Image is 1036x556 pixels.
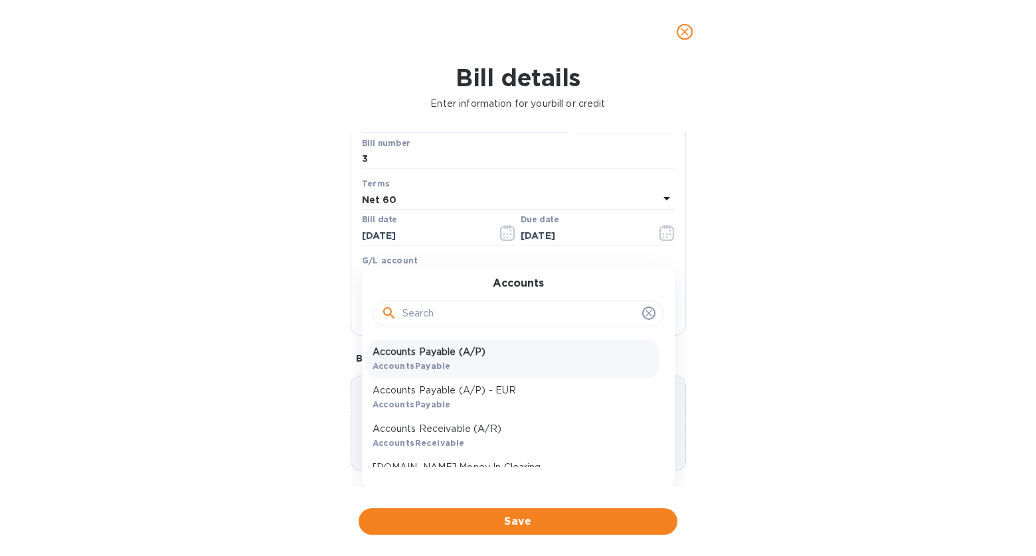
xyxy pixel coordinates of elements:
[402,304,637,324] input: Search
[11,97,1025,111] p: Enter information for your bill or credit
[362,255,418,265] b: G/L account
[362,216,397,224] label: Bill date
[369,514,667,529] span: Save
[373,361,451,371] b: AccountsPayable
[493,277,544,290] h3: Accounts
[669,16,701,48] button: close
[373,460,653,474] p: [DOMAIN_NAME] Money In Clearing
[373,383,653,397] p: Accounts Payable (A/P) - EUR
[362,194,397,205] b: Net 60
[362,226,487,245] input: Select date
[521,216,559,224] label: Due date
[373,399,451,409] b: AccountsPayable
[356,352,681,365] p: Bill image
[359,508,677,535] button: Save
[362,269,452,283] p: Select G/L account
[362,178,390,188] b: Terms
[362,149,675,169] input: Enter bill number
[373,438,465,448] b: AccountsReceivable
[11,64,1025,92] h1: Bill details
[373,345,653,359] p: Accounts Payable (A/P)
[351,421,685,449] p: Choose a bill and drag it here
[362,139,410,147] label: Bill number
[373,422,653,436] p: Accounts Receivable (A/R)
[521,226,646,245] input: Due date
